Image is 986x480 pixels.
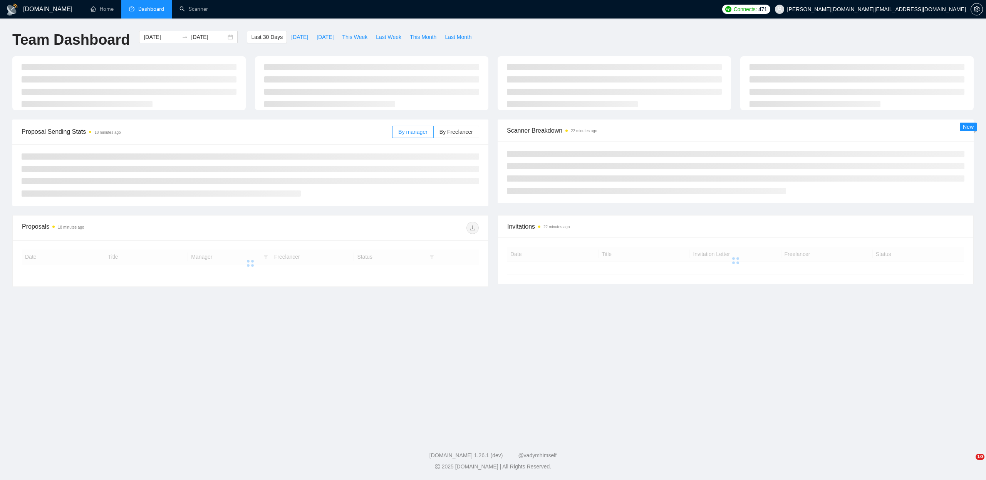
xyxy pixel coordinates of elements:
[191,33,226,41] input: End date
[138,6,164,12] span: Dashboard
[91,6,114,12] a: homeHome
[372,31,406,43] button: Last Week
[94,130,121,135] time: 18 minutes ago
[963,124,974,130] span: New
[338,31,372,43] button: This Week
[507,222,964,231] span: Invitations
[439,129,473,135] span: By Freelancer
[251,33,283,41] span: Last 30 Days
[22,127,392,136] span: Proposal Sending Stats
[971,3,983,15] button: setting
[22,222,250,234] div: Proposals
[398,129,427,135] span: By manager
[725,6,731,12] img: upwork-logo.png
[435,464,440,469] span: copyright
[12,31,130,49] h1: Team Dashboard
[734,5,757,13] span: Connects:
[971,6,983,12] a: setting
[58,225,84,229] time: 18 minutes ago
[571,129,597,133] time: 22 minutes ago
[182,34,188,40] span: swap-right
[429,452,503,458] a: [DOMAIN_NAME] 1.26.1 (dev)
[406,31,441,43] button: This Month
[179,6,208,12] a: searchScanner
[376,33,401,41] span: Last Week
[960,454,978,472] iframe: Intercom live chat
[312,31,338,43] button: [DATE]
[182,34,188,40] span: to
[287,31,312,43] button: [DATE]
[758,5,767,13] span: 471
[6,3,18,16] img: logo
[543,225,570,229] time: 22 minutes ago
[342,33,367,41] span: This Week
[410,33,436,41] span: This Month
[445,33,471,41] span: Last Month
[247,31,287,43] button: Last 30 Days
[317,33,334,41] span: [DATE]
[291,33,308,41] span: [DATE]
[441,31,476,43] button: Last Month
[6,463,980,471] div: 2025 [DOMAIN_NAME] | All Rights Reserved.
[129,6,134,12] span: dashboard
[518,452,557,458] a: @vadymhimself
[507,126,964,135] span: Scanner Breakdown
[976,454,984,460] span: 10
[144,33,179,41] input: Start date
[777,7,782,12] span: user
